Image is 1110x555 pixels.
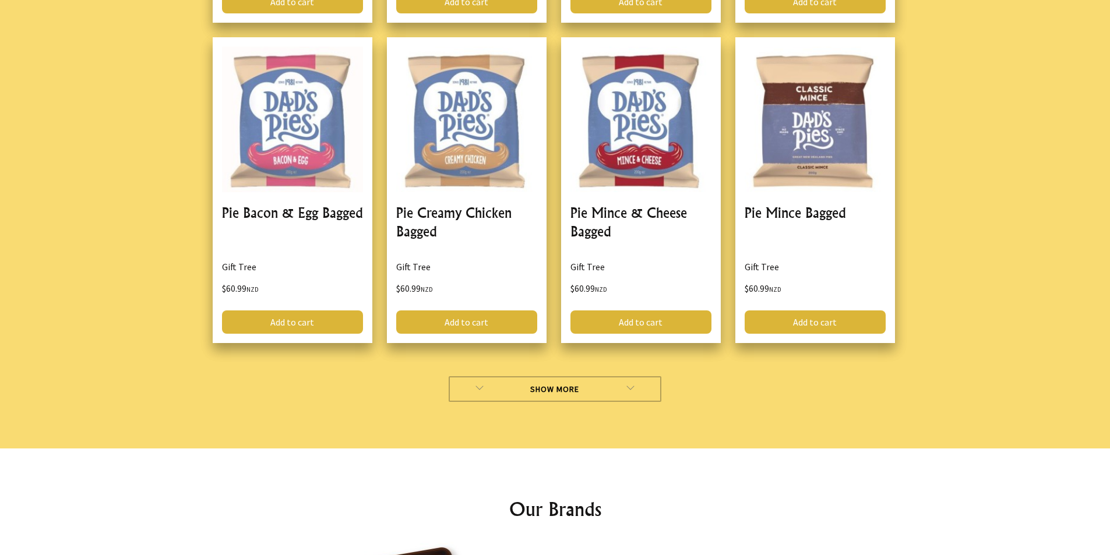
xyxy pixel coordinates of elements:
a: Add to cart [570,310,711,334]
h2: Our Brands [210,495,900,523]
a: Add to cart [745,310,886,334]
a: Add to cart [222,310,363,334]
a: Add to cart [396,310,537,334]
a: Show More [449,376,661,402]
